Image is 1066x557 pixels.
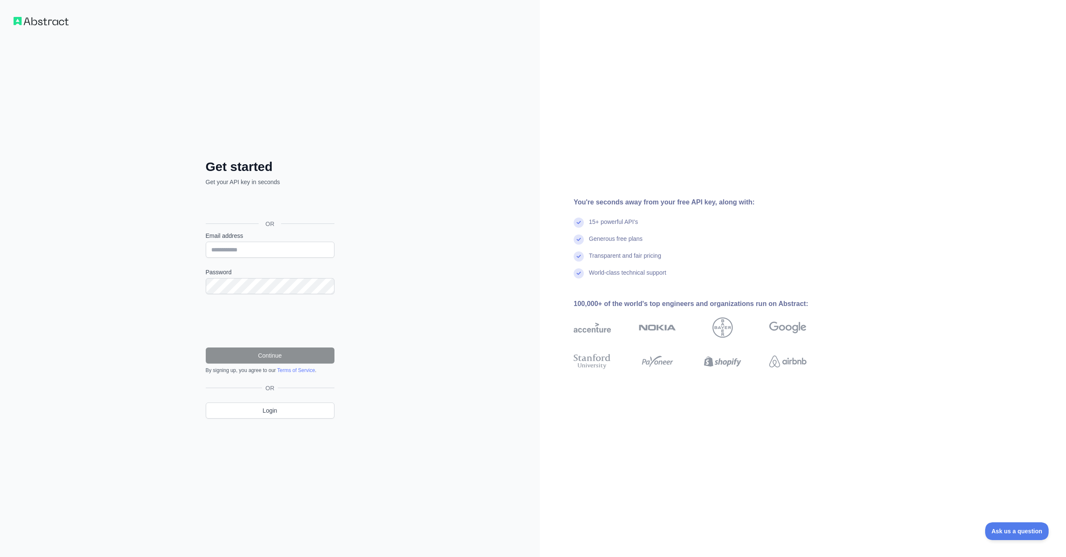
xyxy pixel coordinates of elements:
img: check mark [574,218,584,228]
img: nokia [639,317,676,338]
img: check mark [574,251,584,262]
h2: Get started [206,159,334,174]
div: Transparent and fair pricing [589,251,661,268]
img: google [769,317,806,338]
div: By signing up, you agree to our . [206,367,334,374]
span: OR [262,384,278,392]
img: check mark [574,268,584,278]
div: Generous free plans [589,234,643,251]
a: Terms of Service [277,367,315,373]
iframe: reCAPTCHA [206,304,334,337]
p: Get your API key in seconds [206,178,334,186]
iframe: Toggle Customer Support [985,522,1049,540]
span: OR [259,220,281,228]
img: airbnb [769,352,806,371]
img: check mark [574,234,584,245]
label: Password [206,268,334,276]
a: Login [206,403,334,419]
img: payoneer [639,352,676,371]
div: World-class technical support [589,268,666,285]
img: bayer [713,317,733,338]
img: accenture [574,317,611,338]
img: Workflow [14,17,69,25]
img: stanford university [574,352,611,371]
div: 15+ powerful API's [589,218,638,234]
div: You're seconds away from your free API key, along with: [574,197,834,207]
div: 100,000+ of the world's top engineers and organizations run on Abstract: [574,299,834,309]
button: Continue [206,347,334,364]
label: Email address [206,232,334,240]
iframe: Sign in with Google Button [202,196,337,214]
img: shopify [704,352,741,371]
